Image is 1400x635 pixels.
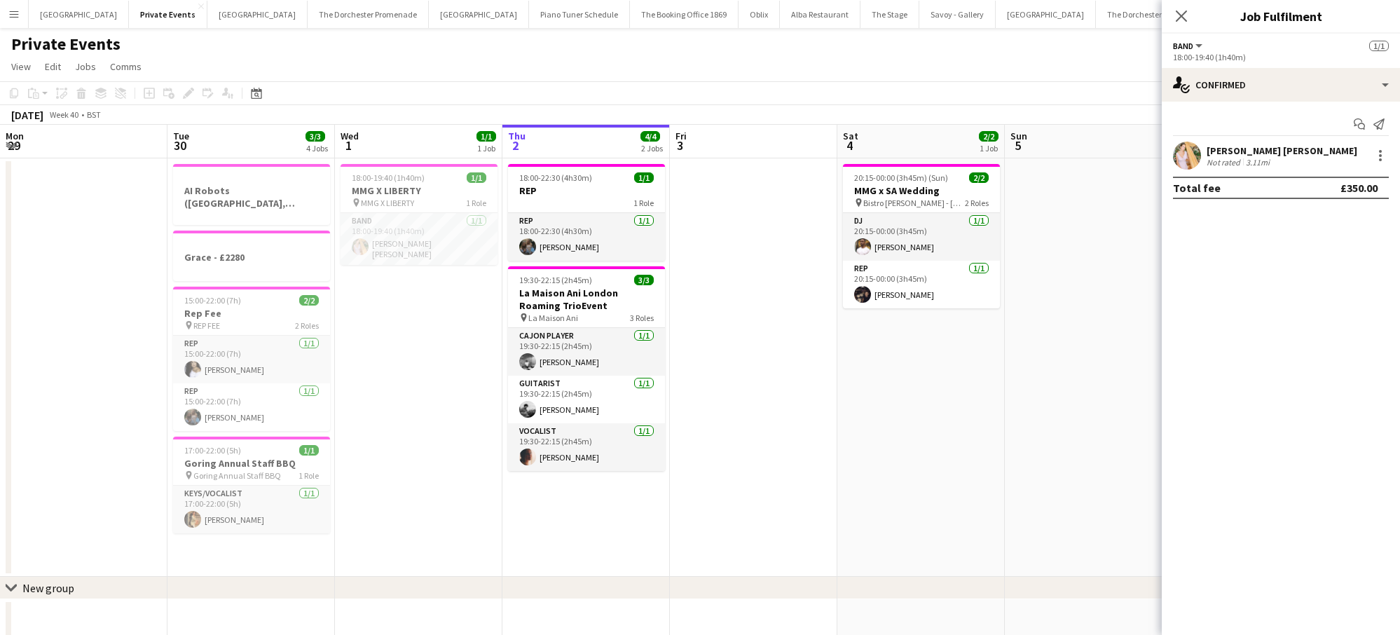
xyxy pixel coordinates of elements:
[843,184,1000,197] h3: MMG x SA Wedding
[193,320,220,331] span: REP FEE
[69,57,102,76] a: Jobs
[1207,157,1243,168] div: Not rated
[841,137,858,153] span: 4
[854,172,948,183] span: 20:15-00:00 (3h45m) (Sun)
[184,295,241,306] span: 15:00-22:00 (7h)
[519,275,592,285] span: 19:30-22:15 (2h45m)
[352,172,425,183] span: 18:00-19:40 (1h40m)
[299,445,319,456] span: 1/1
[843,213,1000,261] app-card-role: DJ1/120:15-00:00 (3h45m)[PERSON_NAME]
[173,184,330,210] h3: AI Robots ([GEOGRAPHIC_DATA], [PERSON_NAME], [GEOGRAPHIC_DATA], [PERSON_NAME]) £300 per person
[173,486,330,533] app-card-role: Keys/Vocalist1/117:00-22:00 (5h)[PERSON_NAME]
[529,1,630,28] button: Piano Tuner Schedule
[477,143,495,153] div: 1 Job
[979,131,998,142] span: 2/2
[508,266,665,471] app-job-card: 19:30-22:15 (2h45m)3/3La Maison Ani London Roaming TrioEvent La Maison Ani3 RolesCajon Player1/11...
[4,137,24,153] span: 29
[207,1,308,28] button: [GEOGRAPHIC_DATA]
[173,251,330,264] h3: Grace - £2280
[11,108,43,122] div: [DATE]
[29,1,129,28] button: [GEOGRAPHIC_DATA]
[843,130,858,142] span: Sat
[641,143,663,153] div: 2 Jobs
[306,143,328,153] div: 4 Jobs
[980,143,998,153] div: 1 Job
[466,198,486,208] span: 1 Role
[633,198,654,208] span: 1 Role
[173,307,330,320] h3: Rep Fee
[673,137,687,153] span: 3
[630,313,654,323] span: 3 Roles
[11,34,121,55] h1: Private Events
[1340,181,1378,195] div: £350.00
[1173,41,1205,51] button: Band
[508,213,665,261] app-card-role: Rep1/118:00-22:30 (4h30m)[PERSON_NAME]
[634,172,654,183] span: 1/1
[11,60,31,73] span: View
[173,231,330,281] app-job-card: Grace - £2280
[1096,1,1216,28] button: The Dorchester - Vesper Bar
[361,198,414,208] span: MMG X LIBERTY
[110,60,142,73] span: Comms
[860,1,919,28] button: The Stage
[1173,41,1193,51] span: Band
[1369,41,1389,51] span: 1/1
[1173,181,1221,195] div: Total fee
[1162,68,1400,102] div: Confirmed
[528,313,578,323] span: La Maison Ani
[467,172,486,183] span: 1/1
[739,1,780,28] button: Oblix
[22,581,74,595] div: New group
[6,130,24,142] span: Mon
[341,164,497,265] app-job-card: 18:00-19:40 (1h40m)1/1MMG X LIBERTY MMG X LIBERTY1 RoleBand1/118:00-19:40 (1h40m)[PERSON_NAME] [P...
[506,137,526,153] span: 2
[295,320,319,331] span: 2 Roles
[630,1,739,28] button: The Booking Office 1869
[508,164,665,261] app-job-card: 18:00-22:30 (4h30m)1/1REP1 RoleRep1/118:00-22:30 (4h30m)[PERSON_NAME]
[640,131,660,142] span: 4/4
[508,130,526,142] span: Thu
[508,328,665,376] app-card-role: Cajon Player1/119:30-22:15 (2h45m)[PERSON_NAME]
[1162,7,1400,25] h3: Job Fulfilment
[171,137,189,153] span: 30
[298,470,319,481] span: 1 Role
[1243,157,1272,168] div: 3.11mi
[173,457,330,470] h3: Goring Annual Staff BBQ
[996,1,1096,28] button: [GEOGRAPHIC_DATA]
[634,275,654,285] span: 3/3
[75,60,96,73] span: Jobs
[173,130,189,142] span: Tue
[173,164,330,225] div: AI Robots ([GEOGRAPHIC_DATA], [PERSON_NAME], [GEOGRAPHIC_DATA], [PERSON_NAME]) £300 per person
[306,131,325,142] span: 3/3
[39,57,67,76] a: Edit
[173,383,330,431] app-card-role: Rep1/115:00-22:00 (7h)[PERSON_NAME]
[341,130,359,142] span: Wed
[675,130,687,142] span: Fri
[173,437,330,533] app-job-card: 17:00-22:00 (5h)1/1Goring Annual Staff BBQ Goring Annual Staff BBQ1 RoleKeys/Vocalist1/117:00-22:...
[1010,130,1027,142] span: Sun
[173,287,330,431] app-job-card: 15:00-22:00 (7h)2/2Rep Fee REP FEE2 RolesRep1/115:00-22:00 (7h)[PERSON_NAME]Rep1/115:00-22:00 (7h...
[843,164,1000,308] div: 20:15-00:00 (3h45m) (Sun)2/2MMG x SA Wedding Bistro [PERSON_NAME] - [GEOGRAPHIC_DATA]2 RolesDJ1/1...
[969,172,989,183] span: 2/2
[173,336,330,383] app-card-role: Rep1/115:00-22:00 (7h)[PERSON_NAME]
[193,470,281,481] span: Goring Annual Staff BBQ
[299,295,319,306] span: 2/2
[919,1,996,28] button: Savoy - Gallery
[476,131,496,142] span: 1/1
[843,261,1000,308] app-card-role: Rep1/120:15-00:00 (3h45m)[PERSON_NAME]
[6,57,36,76] a: View
[129,1,207,28] button: Private Events
[104,57,147,76] a: Comms
[341,184,497,197] h3: MMG X LIBERTY
[308,1,429,28] button: The Dorchester Promenade
[184,445,241,456] span: 17:00-22:00 (5h)
[508,287,665,312] h3: La Maison Ani London Roaming TrioEvent
[508,376,665,423] app-card-role: Guitarist1/119:30-22:15 (2h45m)[PERSON_NAME]
[965,198,989,208] span: 2 Roles
[45,60,61,73] span: Edit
